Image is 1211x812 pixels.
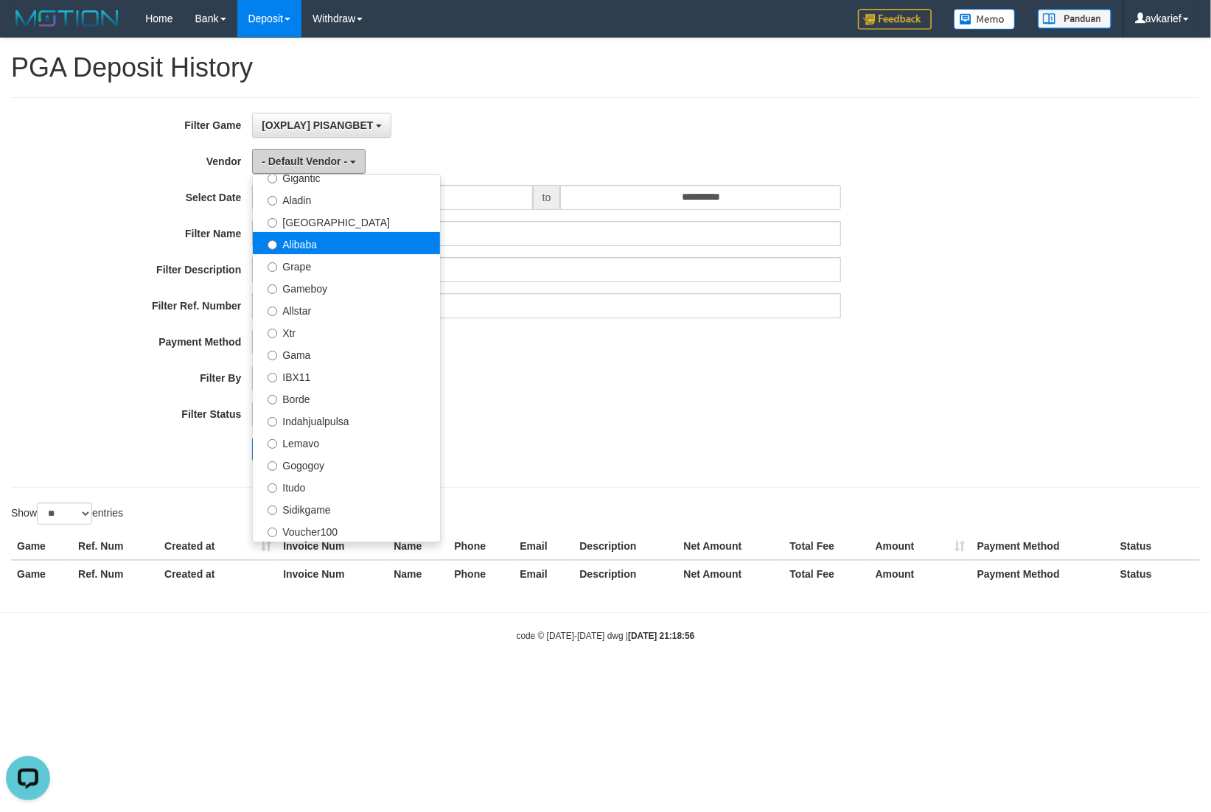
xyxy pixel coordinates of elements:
input: Itudo [268,483,277,493]
label: Allstar [253,298,440,321]
th: Amount [870,560,971,587]
button: Open LiveChat chat widget [6,6,50,50]
button: [OXPLAY] PISANGBET [252,113,391,138]
input: Allstar [268,307,277,316]
label: Itudo [253,475,440,497]
small: code © [DATE]-[DATE] dwg | [517,631,695,641]
th: Payment Method [971,533,1114,560]
label: Xtr [253,321,440,343]
input: Lemavo [268,439,277,449]
img: Button%20Memo.svg [954,9,1016,29]
th: Total Fee [784,533,870,560]
span: to [533,185,561,210]
h1: PGA Deposit History [11,53,1200,83]
th: Name [388,560,448,587]
img: panduan.png [1038,9,1111,29]
label: Borde [253,387,440,409]
th: Payment Method [971,560,1114,587]
input: Voucher100 [268,528,277,537]
th: Description [573,560,677,587]
span: [OXPLAY] PISANGBET [262,119,373,131]
th: Email [514,533,573,560]
th: Ref. Num [72,533,158,560]
span: - Default Vendor - [262,155,347,167]
label: Gameboy [253,276,440,298]
label: Aladin [253,188,440,210]
th: Phone [448,533,514,560]
button: - Default Vendor - [252,149,366,174]
img: Feedback.jpg [858,9,932,29]
input: Gameboy [268,284,277,294]
input: Indahjualpulsa [268,417,277,427]
th: Game [11,533,72,560]
label: Gigantic [253,166,440,188]
th: Invoice Num [277,533,388,560]
th: Status [1114,560,1200,587]
label: IBX11 [253,365,440,387]
th: Description [573,533,677,560]
label: Voucher100 [253,519,440,542]
input: Borde [268,395,277,405]
th: Email [514,560,573,587]
th: Total Fee [784,560,870,587]
th: Invoice Num [277,560,388,587]
input: Gigantic [268,174,277,183]
th: Created at [158,560,277,587]
input: Aladin [268,196,277,206]
th: Status [1114,533,1200,560]
label: Lemavo [253,431,440,453]
strong: [DATE] 21:18:56 [628,631,694,641]
th: Game [11,560,72,587]
input: Sidikgame [268,505,277,515]
label: [GEOGRAPHIC_DATA] [253,210,440,232]
input: IBX11 [268,373,277,382]
label: Sidikgame [253,497,440,519]
input: Gogogoy [268,461,277,471]
label: Show entries [11,503,123,525]
input: Alibaba [268,240,277,250]
select: Showentries [37,503,92,525]
input: Xtr [268,329,277,338]
th: Net Amount [678,560,784,587]
input: Gama [268,351,277,360]
th: Name [388,533,448,560]
input: Grape [268,262,277,272]
th: Phone [448,560,514,587]
th: Ref. Num [72,560,158,587]
label: Indahjualpulsa [253,409,440,431]
th: Net Amount [678,533,784,560]
label: Gama [253,343,440,365]
label: Alibaba [253,232,440,254]
th: Created at [158,533,277,560]
img: MOTION_logo.png [11,7,123,29]
th: Amount [870,533,971,560]
label: Gogogoy [253,453,440,475]
input: [GEOGRAPHIC_DATA] [268,218,277,228]
label: Grape [253,254,440,276]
